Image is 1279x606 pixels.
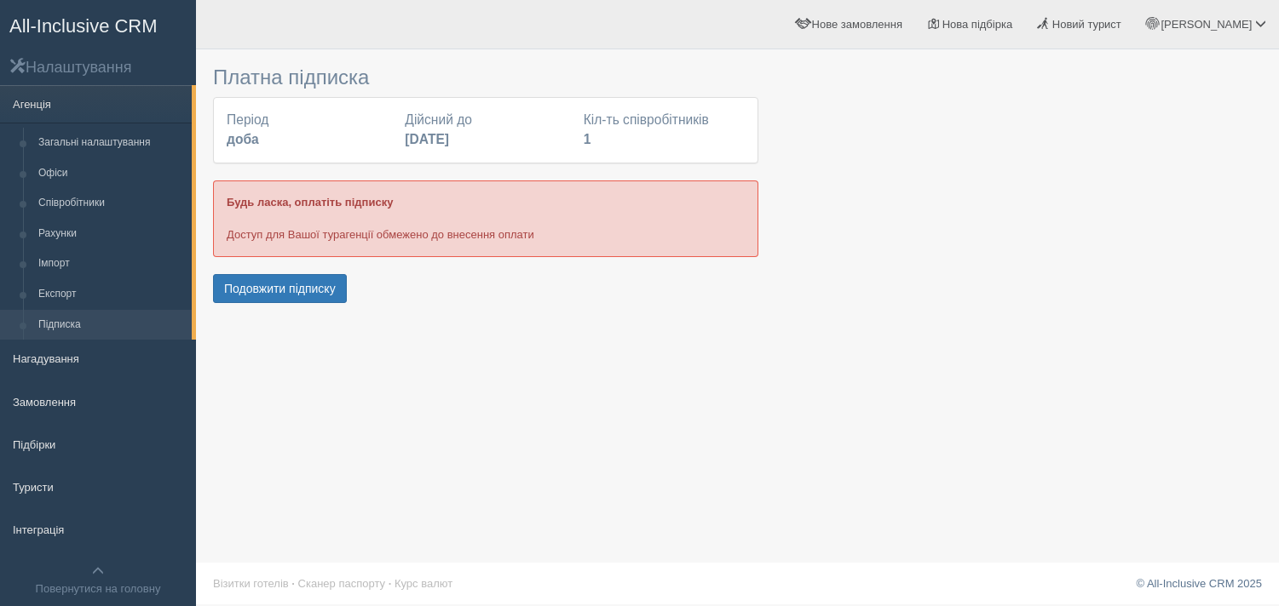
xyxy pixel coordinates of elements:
a: Загальні налаштування [31,128,192,158]
a: All-Inclusive CRM [1,1,195,48]
span: Новий турист [1052,18,1121,31]
a: Імпорт [31,249,192,279]
a: Візитки готелів [213,577,289,590]
div: Період [218,111,396,150]
b: [DATE] [405,132,449,146]
span: Нова підбірка [942,18,1013,31]
span: · [291,577,295,590]
a: Співробітники [31,188,192,219]
span: All-Inclusive CRM [9,15,158,37]
a: Експорт [31,279,192,310]
button: Подовжити підписку [213,274,347,303]
span: Нове замовлення [812,18,902,31]
a: © All-Inclusive CRM 2025 [1136,577,1262,590]
span: [PERSON_NAME] [1161,18,1252,31]
span: · [389,577,392,590]
a: Курс валют [395,577,452,590]
div: Дійсний до [396,111,574,150]
h3: Платна підписка [213,66,758,89]
b: доба [227,132,259,146]
div: Кіл-ть співробітників [575,111,753,150]
b: 1 [584,132,591,146]
a: Рахунки [31,219,192,249]
b: Будь ласка, оплатіть підписку [227,196,393,209]
a: Підписка [31,310,192,340]
a: Офіси [31,158,192,189]
div: Доступ для Вашої турагенції обмежено до внесення оплати [213,180,758,256]
a: Сканер паспорту [298,577,385,590]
